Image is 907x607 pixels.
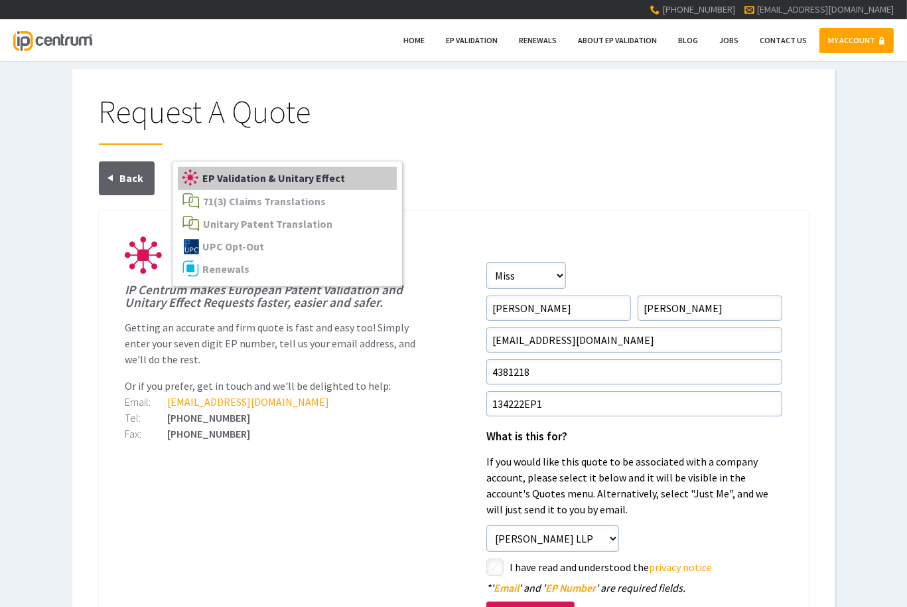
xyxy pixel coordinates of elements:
h1: Request A Quote [99,96,809,145]
a: Renewals [510,28,565,53]
div: ' ' and ' ' are required fields. [486,582,782,593]
span: Renewals [519,35,557,45]
a: Contact Us [751,28,815,53]
label: styled-checkbox [486,559,504,576]
a: MY ACCOUNT [819,28,894,53]
span: 71(3) Claims Translations [204,195,326,208]
a: EP Validation [437,28,506,53]
input: Your Reference [486,391,782,416]
div: Email: [125,396,168,407]
input: Email [486,327,782,353]
a: [EMAIL_ADDRESS][DOMAIN_NAME] [756,3,894,15]
span: Unitary Patent Translation [204,217,333,230]
span: Contact Us [760,35,807,45]
a: Jobs [711,28,747,53]
span: About EP Validation [578,35,657,45]
span: Email [494,581,519,594]
span: Home [403,35,425,45]
a: Blog [669,28,707,53]
a: Home [395,28,433,53]
span: Jobs [719,35,738,45]
input: EP Number [486,359,782,385]
span: [PHONE_NUMBER] [662,3,735,15]
p: Getting an accurate and firm quote is fast and easy too! Simply enter your seven digit EP number,... [125,319,421,367]
p: If you would like this quote to be associated with a company account, please select it below and ... [486,454,782,517]
a: privacy notice [649,561,712,574]
span: UPC Opt-Out [203,240,265,253]
a: EP Validation & Unitary Effect [178,167,397,190]
a: UPC Opt-Out [178,236,397,258]
input: First Name [486,296,631,321]
h1: IP Centrum makes European Patent Validation and Unitary Effect Requests faster, easier and safer. [125,284,421,309]
label: I have read and understood the [510,559,782,576]
a: [EMAIL_ADDRESS][DOMAIN_NAME] [168,395,330,408]
span: Renewals [203,262,250,276]
div: Fax: [125,428,168,439]
span: EP Validation & Unitary Effect [203,171,346,185]
span: EP Validation [446,35,498,45]
a: Renewals [178,258,397,281]
p: Or if you prefer, get in touch and we'll be delighted to help: [125,378,421,394]
a: Back [99,161,155,195]
input: Surname [638,296,782,321]
div: [PHONE_NUMBER] [125,412,421,423]
a: Unitary Patent Translation [178,213,397,236]
a: IP Centrum [13,19,92,61]
a: 71(3) Claims Translations [178,190,397,213]
span: EP Number [545,581,596,594]
img: upc.svg [184,239,199,254]
h1: What is this for? [486,431,782,443]
a: About EP Validation [569,28,665,53]
span: Blog [678,35,698,45]
span: Back [120,171,144,185]
div: Tel: [125,412,168,423]
div: [PHONE_NUMBER] [125,428,421,439]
